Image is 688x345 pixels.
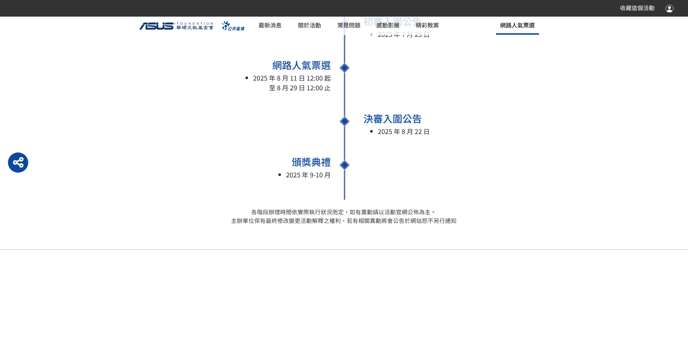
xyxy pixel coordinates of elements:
span: 2025 年 8 月 11 日 12:00 起 至 8 月 29 日 12:00 止 [253,73,331,92]
a: 常見問題 [333,17,364,35]
h3: 網路人氣票選 [272,59,331,71]
img: PTS [218,21,251,31]
a: 精彩教案 [412,17,443,35]
span: 賽制規範 [298,32,321,41]
img: ASUS [139,22,214,30]
span: 各階段辦理時間依實際執行狀況而定，如有異動請以活動官網公佈為主。 [252,208,437,216]
h3: 頒獎典禮 [292,156,331,168]
a: 感動影展 [372,17,403,35]
a: 活動附件 [282,44,337,58]
a: 注意事項 [282,59,337,73]
a: 活動概念 [282,16,337,30]
h3: 決審入圍公告 [363,113,422,124]
span: 網路人氣票選 [500,21,535,29]
span: 2025 年 8 月 22 日 [377,126,430,136]
p: 講座辦理時間：預計於 2025 年 3-12 月之間至各校辦理相關講座。 [184,335,518,345]
span: 申請辦法 [173,322,202,332]
a: 最新消息 [255,17,286,35]
span: 主辦單位保有最終修改變更活動解釋之權利，若有相關異動將會公告於網站恕不另行通知 [231,216,457,225]
span: 2025 年 9-10 月 [286,170,331,179]
span: 收藏這個活動 [620,5,655,12]
span: 校園講座 [169,290,201,302]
